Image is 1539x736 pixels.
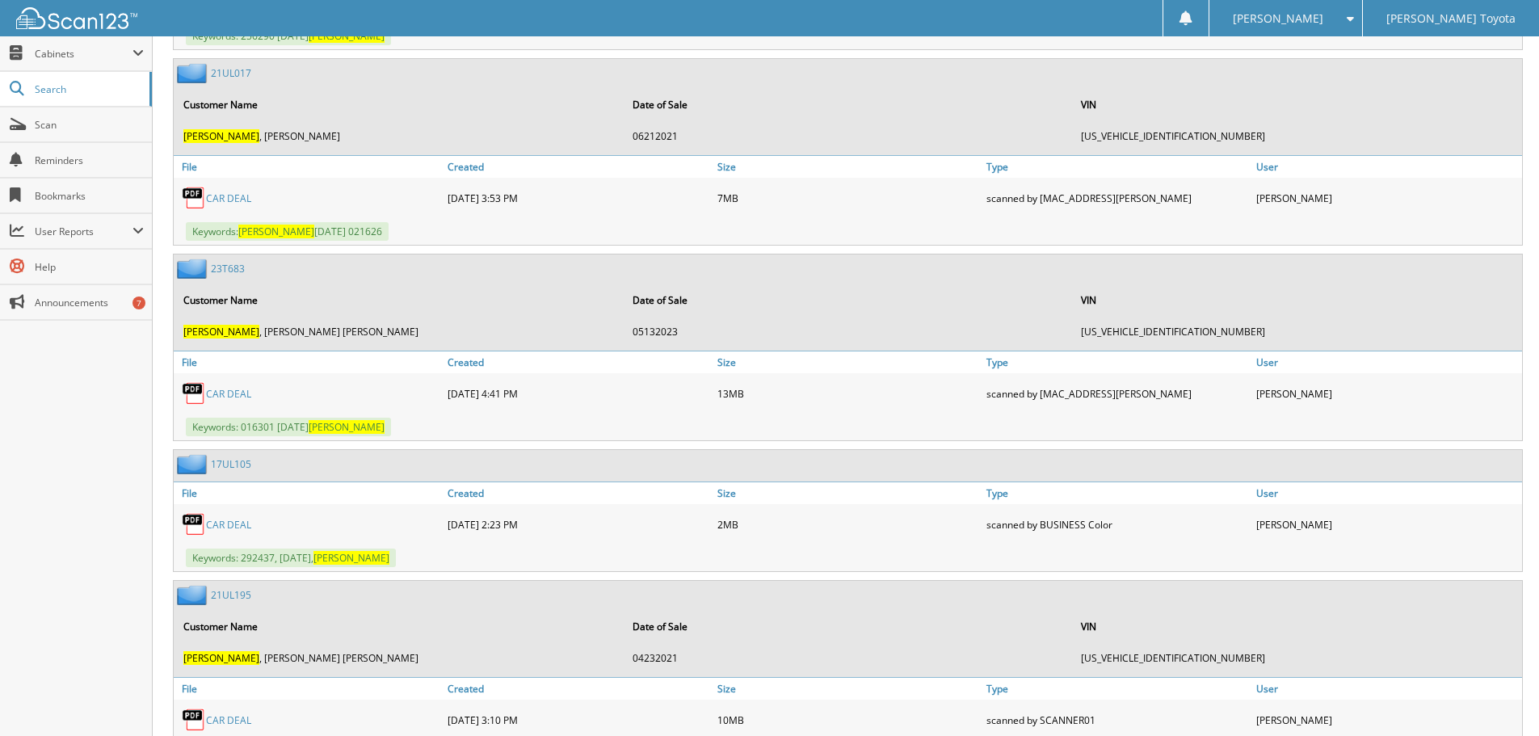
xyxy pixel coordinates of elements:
span: User Reports [35,225,132,238]
td: 05132023 [624,318,1072,345]
a: User [1252,678,1522,700]
img: PDF.png [182,186,206,210]
span: [PERSON_NAME] Toyota [1386,14,1516,23]
a: 17UL105 [211,457,251,471]
a: Type [982,351,1252,373]
a: Created [444,678,713,700]
a: CAR DEAL [206,191,251,205]
a: CAR DEAL [206,518,251,532]
div: 10MB [713,704,983,736]
img: PDF.png [182,512,206,536]
a: User [1252,156,1522,178]
img: PDF.png [182,708,206,732]
td: , [PERSON_NAME] [PERSON_NAME] [175,645,623,671]
div: [DATE] 3:53 PM [444,182,713,214]
div: 7MB [713,182,983,214]
a: User [1252,482,1522,504]
div: 13MB [713,377,983,410]
a: 21UL017 [211,66,251,80]
td: [US_VEHICLE_IDENTIFICATION_NUMBER] [1073,645,1520,671]
a: File [174,482,444,504]
a: Created [444,482,713,504]
img: PDF.png [182,381,206,406]
td: 04232021 [624,645,1072,671]
div: scanned by [MAC_ADDRESS][PERSON_NAME] [982,182,1252,214]
span: Reminders [35,154,144,167]
td: [US_VEHICLE_IDENTIFICATION_NUMBER] [1073,123,1520,149]
th: Customer Name [175,610,623,643]
a: 21UL195 [211,588,251,602]
span: Announcements [35,296,144,309]
div: [PERSON_NAME] [1252,182,1522,214]
span: Help [35,260,144,274]
span: Search [35,82,141,96]
img: folder2.png [177,63,211,83]
a: File [174,678,444,700]
td: 06212021 [624,123,1072,149]
div: 7 [132,297,145,309]
th: VIN [1073,284,1520,317]
th: Date of Sale [624,284,1072,317]
span: Keywords: 016301 [DATE] [186,418,391,436]
div: [DATE] 2:23 PM [444,508,713,540]
div: [PERSON_NAME] [1252,377,1522,410]
div: scanned by [MAC_ADDRESS][PERSON_NAME] [982,377,1252,410]
a: Size [713,156,983,178]
a: Size [713,351,983,373]
span: [PERSON_NAME] [1233,14,1323,23]
td: , [PERSON_NAME] [175,123,623,149]
span: [PERSON_NAME] [309,420,385,434]
div: 2MB [713,508,983,540]
img: folder2.png [177,259,211,279]
div: [PERSON_NAME] [1252,704,1522,736]
a: Size [713,482,983,504]
span: [PERSON_NAME] [183,651,259,665]
a: 23T683 [211,262,245,275]
span: [PERSON_NAME] [313,551,389,565]
a: Type [982,156,1252,178]
img: folder2.png [177,585,211,605]
a: File [174,351,444,373]
a: Type [982,678,1252,700]
iframe: Chat Widget [1458,658,1539,736]
a: CAR DEAL [206,713,251,727]
div: [PERSON_NAME] [1252,508,1522,540]
img: folder2.png [177,454,211,474]
span: [PERSON_NAME] [183,325,259,339]
div: [DATE] 3:10 PM [444,704,713,736]
div: [DATE] 4:41 PM [444,377,713,410]
th: Customer Name [175,88,623,121]
th: Customer Name [175,284,623,317]
th: VIN [1073,610,1520,643]
a: Size [713,678,983,700]
td: , [PERSON_NAME] [PERSON_NAME] [175,318,623,345]
span: Keywords: 292437, [DATE], [186,549,396,567]
a: User [1252,351,1522,373]
span: Keywords: [DATE] 021626 [186,222,389,241]
a: Created [444,351,713,373]
th: VIN [1073,88,1520,121]
th: Date of Sale [624,88,1072,121]
span: Bookmarks [35,189,144,203]
span: [PERSON_NAME] [238,225,314,238]
div: scanned by SCANNER01 [982,704,1252,736]
a: Type [982,482,1252,504]
span: [PERSON_NAME] [183,129,259,143]
img: scan123-logo-white.svg [16,7,137,29]
th: Date of Sale [624,610,1072,643]
a: File [174,156,444,178]
div: scanned by BUSINESS Color [982,508,1252,540]
a: Created [444,156,713,178]
span: Cabinets [35,47,132,61]
span: Scan [35,118,144,132]
td: [US_VEHICLE_IDENTIFICATION_NUMBER] [1073,318,1520,345]
a: CAR DEAL [206,387,251,401]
